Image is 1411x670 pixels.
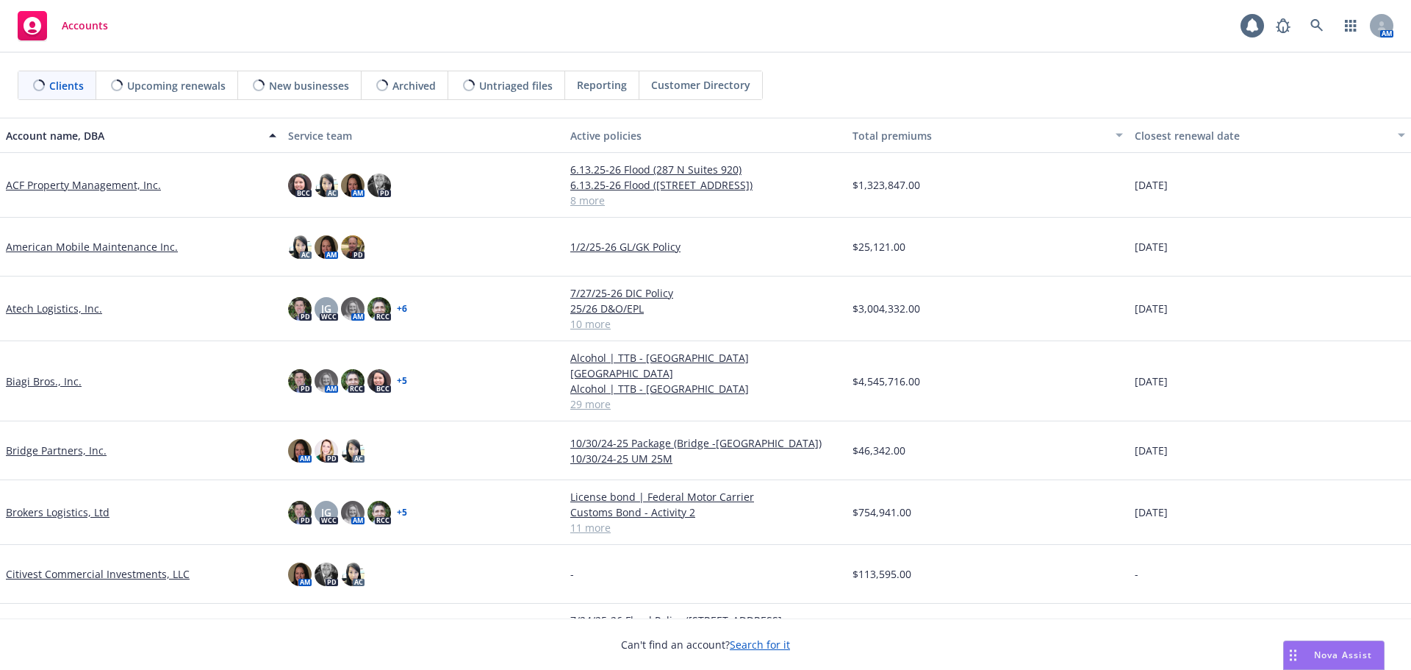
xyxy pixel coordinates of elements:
a: American Mobile Maintenance Inc. [6,239,178,254]
a: 25/26 D&O/EPL [570,301,841,316]
img: photo [341,369,365,393]
button: Active policies [564,118,847,153]
img: photo [341,174,365,197]
span: Can't find an account? [621,637,790,652]
img: photo [288,369,312,393]
span: [DATE] [1135,374,1168,389]
div: Service team [288,128,559,143]
span: - [570,566,574,582]
img: photo [288,235,312,259]
img: photo [367,297,391,321]
img: photo [288,297,312,321]
img: photo [288,174,312,197]
span: - [1135,566,1138,582]
span: [DATE] [1135,239,1168,254]
span: [DATE] [1135,301,1168,316]
img: photo [288,501,312,524]
a: License bond | Federal Motor Carrier [570,489,841,505]
span: $113,595.00 [852,566,911,582]
span: $1,323,847.00 [852,177,920,193]
a: Search [1302,11,1332,40]
span: Customer Directory [651,77,750,93]
div: Account name, DBA [6,128,260,143]
a: 10/30/24-25 Package (Bridge -[GEOGRAPHIC_DATA]) [570,435,841,451]
img: photo [315,174,338,197]
img: photo [341,563,365,586]
span: JG [321,505,331,520]
a: Brokers Logistics, Ltd [6,505,109,520]
img: photo [341,297,365,321]
a: 11 more [570,520,841,535]
span: Untriaged files [479,78,553,93]
a: Alcohol | TTB - [GEOGRAPHIC_DATA] [GEOGRAPHIC_DATA] [570,350,841,381]
span: Accounts [62,20,108,32]
a: Report a Bug [1268,11,1298,40]
a: + 6 [397,304,407,313]
div: Active policies [570,128,841,143]
a: Bridge Partners, Inc. [6,443,107,458]
img: photo [367,501,391,524]
span: Reporting [577,77,627,93]
span: $4,545,716.00 [852,374,920,389]
div: Total premiums [852,128,1107,143]
a: Alcohol | TTB - [GEOGRAPHIC_DATA] [570,381,841,396]
a: 8 more [570,193,841,208]
span: Nova Assist [1314,649,1372,661]
span: $46,342.00 [852,443,905,458]
img: photo [315,369,338,393]
button: Closest renewal date [1129,118,1411,153]
a: 10 more [570,316,841,332]
span: [DATE] [1135,177,1168,193]
img: photo [288,563,312,586]
a: 1/2/25-26 GL/GK Policy [570,239,841,254]
a: 29 more [570,396,841,412]
span: JG [321,301,331,316]
img: photo [315,235,338,259]
img: photo [341,501,365,524]
a: Switch app [1336,11,1365,40]
span: New businesses [269,78,349,93]
a: 10/30/24-25 UM 25M [570,451,841,466]
span: [DATE] [1135,505,1168,520]
span: Archived [392,78,436,93]
span: $754,941.00 [852,505,911,520]
a: Accounts [12,5,114,46]
img: photo [288,439,312,463]
span: Upcoming renewals [127,78,226,93]
span: $25,121.00 [852,239,905,254]
span: [DATE] [1135,443,1168,458]
a: 7/27/25-26 DIC Policy [570,285,841,301]
a: 6.13.25-26 Flood (287 N Suites 920) [570,162,841,177]
button: Total premiums [847,118,1129,153]
a: 6.13.25-26 Flood ([STREET_ADDRESS]) [570,177,841,193]
img: photo [367,369,391,393]
span: $3,004,332.00 [852,301,920,316]
a: Citivest Commercial Investments, LLC [6,566,190,582]
button: Service team [282,118,564,153]
a: Search for it [730,638,790,652]
a: 7/24/25-26 Flood Policy ([STREET_ADDRESS][PERSON_NAME]) [570,613,841,644]
a: ACF Property Management, Inc. [6,177,161,193]
a: Atech Logistics, Inc. [6,301,102,316]
a: + 5 [397,508,407,517]
button: Nova Assist [1283,641,1385,670]
a: + 5 [397,377,407,385]
img: photo [367,174,391,197]
span: Clients [49,78,84,93]
a: Biagi Bros., Inc. [6,374,82,389]
a: Customs Bond - Activity 2 [570,505,841,520]
img: photo [341,439,365,463]
img: photo [341,235,365,259]
div: Drag to move [1284,641,1302,669]
img: photo [315,563,338,586]
div: Closest renewal date [1135,128,1389,143]
img: photo [315,439,338,463]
